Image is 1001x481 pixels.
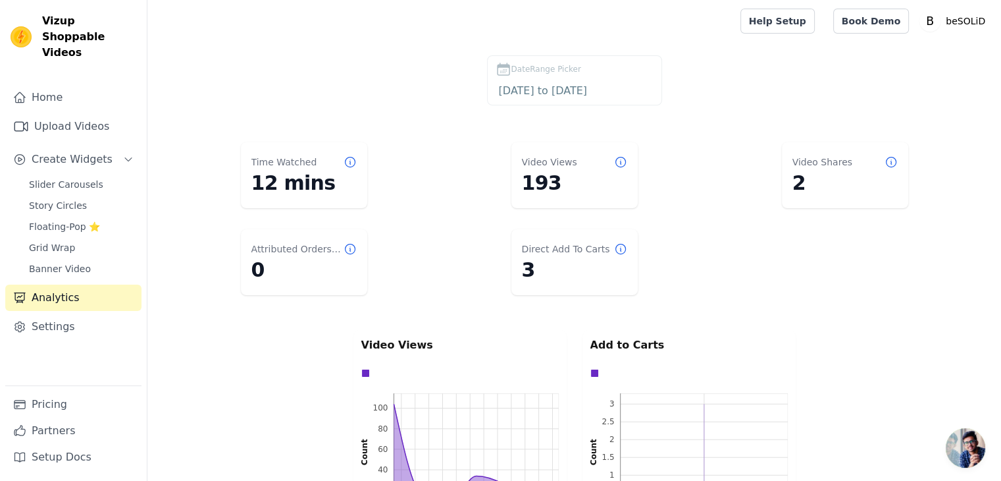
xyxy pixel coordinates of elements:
[496,82,654,99] input: DateRange Picker
[378,424,388,433] text: 80
[29,178,103,191] span: Slider Carousels
[251,156,317,169] dt: Time Watched
[919,9,990,33] button: B beSOLiD
[609,470,614,480] text: 1
[251,171,357,195] dd: 12 mins
[251,242,344,256] dt: Attributed Orders Count
[21,196,141,215] a: Story Circles
[5,391,141,418] a: Pricing
[11,26,32,47] img: Vizup
[792,171,898,195] dd: 2
[251,258,357,282] dd: 0
[5,314,141,340] a: Settings
[29,199,87,212] span: Story Circles
[21,175,141,194] a: Slider Carousels
[358,366,555,381] div: Data groups
[940,9,990,33] p: beSOLiD
[21,239,141,257] a: Grid Wrap
[29,241,75,254] span: Grid Wrap
[833,9,909,34] a: Book Demo
[946,428,985,468] a: Open chat
[32,152,113,167] span: Create Widgets
[42,13,136,61] span: Vizup Shoppable Videos
[360,439,369,465] text: Count
[587,366,784,381] div: Data groups
[372,403,388,412] text: 100
[361,337,559,353] p: Video Views
[21,260,141,278] a: Banner Video
[21,217,141,236] a: Floating-Pop ⭐
[378,465,388,474] text: 40
[5,285,141,311] a: Analytics
[511,63,581,75] span: DateRange Picker
[29,220,100,233] span: Floating-Pop ⭐
[602,453,614,462] text: 1.5
[609,399,614,409] text: 3
[5,444,141,470] a: Setup Docs
[522,258,627,282] dd: 3
[522,156,577,169] dt: Video Views
[609,435,614,444] text: 2
[926,14,934,28] text: B
[5,84,141,111] a: Home
[522,171,627,195] dd: 193
[590,337,788,353] p: Add to Carts
[5,146,141,173] button: Create Widgets
[602,417,614,426] text: 2.5
[5,418,141,444] a: Partners
[378,445,388,454] text: 60
[522,242,610,256] dt: Direct Add To Carts
[792,156,852,169] dt: Video Shares
[740,9,815,34] a: Help Setup
[29,262,91,275] span: Banner Video
[589,439,598,465] text: Count
[5,113,141,140] a: Upload Videos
